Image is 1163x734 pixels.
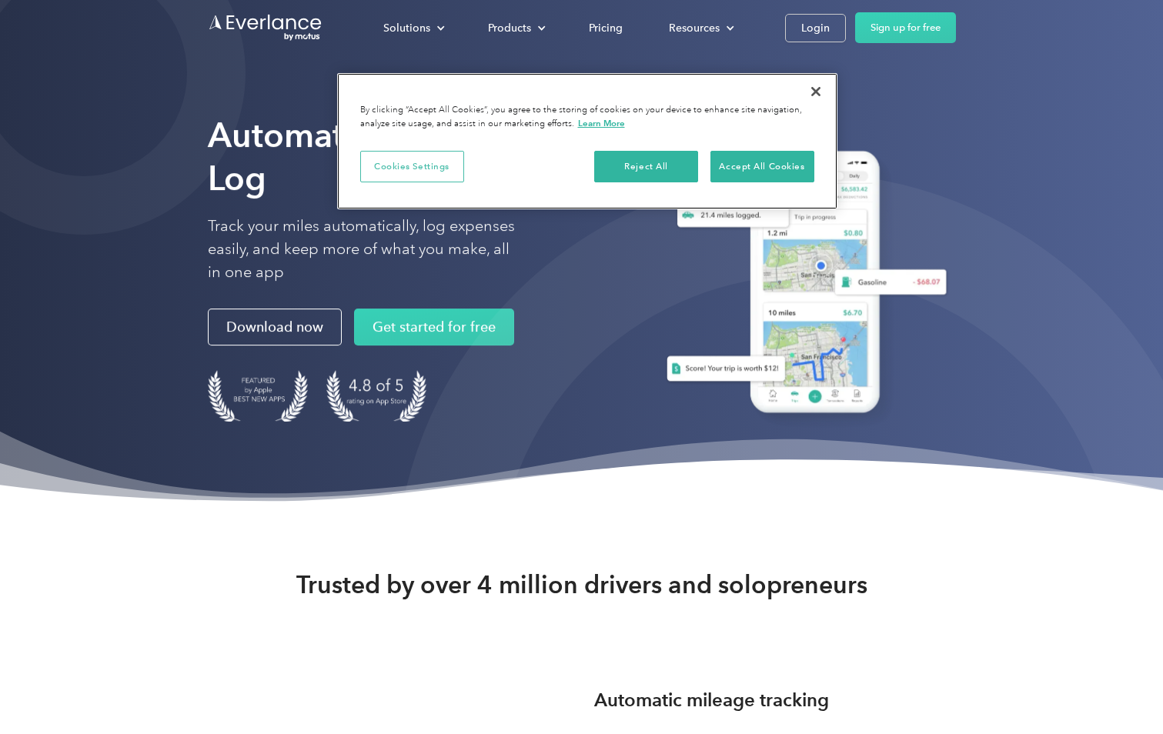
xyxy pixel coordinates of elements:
[337,73,837,209] div: Cookie banner
[208,309,342,345] a: Download now
[594,151,698,183] button: Reject All
[208,13,323,42] a: Go to homepage
[368,15,457,42] div: Solutions
[801,18,830,38] div: Login
[208,215,516,284] p: Track your miles automatically, log expenses easily, and keep more of what you make, all in one app
[208,370,308,422] img: Badge for Featured by Apple Best New Apps
[360,104,814,131] div: By clicking “Accept All Cookies”, you agree to the storing of cookies on your device to enhance s...
[326,370,426,422] img: 4.9 out of 5 stars on the app store
[296,569,867,600] strong: Trusted by over 4 million drivers and solopreneurs
[337,73,837,209] div: Privacy
[488,18,531,38] div: Products
[360,151,464,183] button: Cookies Settings
[669,18,720,38] div: Resources
[799,75,833,108] button: Close
[473,15,558,42] div: Products
[208,115,578,199] strong: Automate Your Mileage Log
[710,151,814,183] button: Accept All Cookies
[594,686,829,714] h3: Automatic mileage tracking
[855,12,956,43] a: Sign up for free
[578,118,625,128] a: More information about your privacy, opens in a new tab
[383,18,430,38] div: Solutions
[653,15,747,42] div: Resources
[573,15,638,42] a: Pricing
[785,14,846,42] a: Login
[354,309,514,345] a: Get started for free
[589,18,623,38] div: Pricing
